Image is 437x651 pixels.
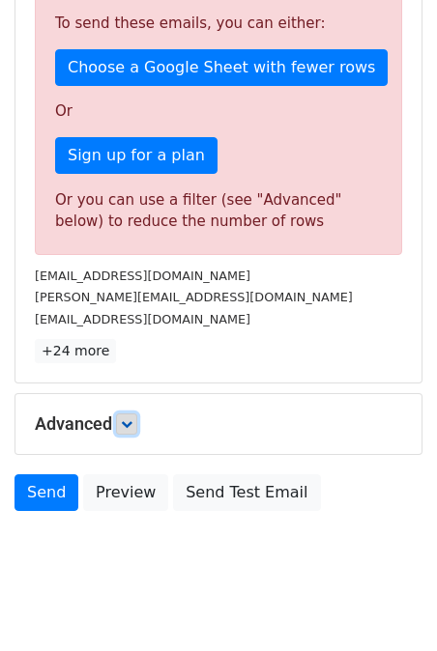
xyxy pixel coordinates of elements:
iframe: Chat Widget [340,558,437,651]
a: Choose a Google Sheet with fewer rows [55,49,388,86]
h5: Advanced [35,413,402,435]
a: Send Test Email [173,474,320,511]
small: [EMAIL_ADDRESS][DOMAIN_NAME] [35,312,250,326]
small: [PERSON_NAME][EMAIL_ADDRESS][DOMAIN_NAME] [35,290,353,304]
p: To send these emails, you can either: [55,14,382,34]
a: Sign up for a plan [55,137,218,174]
a: +24 more [35,339,116,363]
small: [EMAIL_ADDRESS][DOMAIN_NAME] [35,269,250,283]
a: Preview [83,474,168,511]
a: Send [15,474,78,511]
div: Or you can use a filter (see "Advanced" below) to reduce the number of rows [55,189,382,233]
p: Or [55,101,382,122]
